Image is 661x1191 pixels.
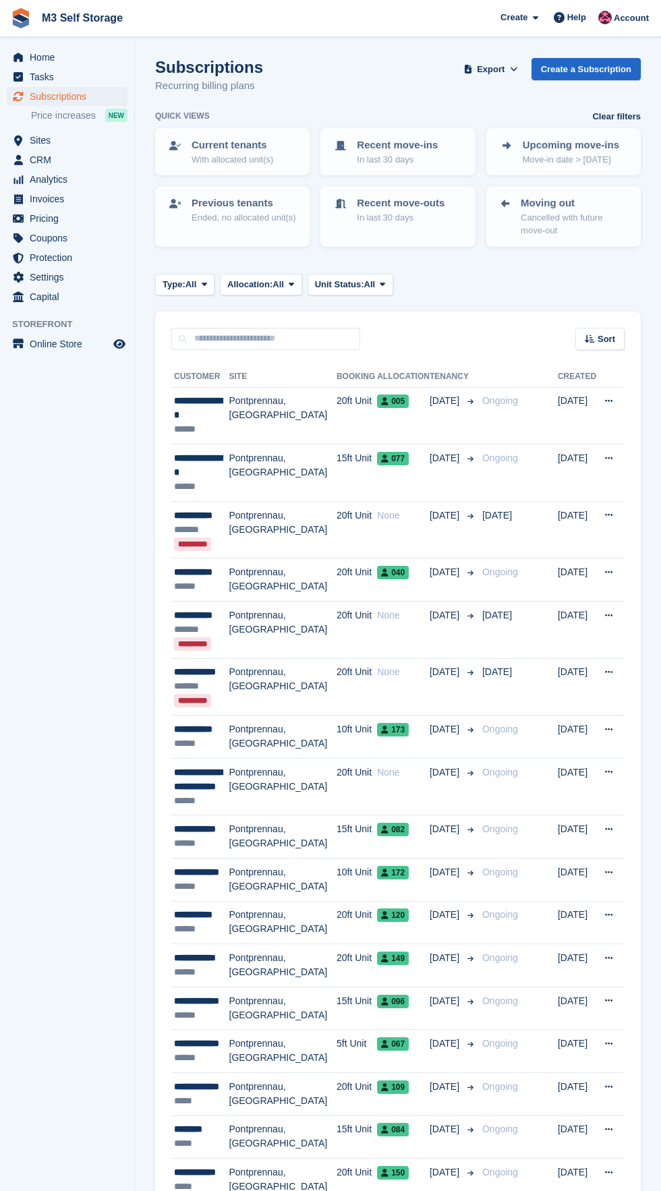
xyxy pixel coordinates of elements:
p: Previous tenants [192,196,296,211]
span: Account [614,11,649,25]
td: [DATE] [558,901,596,944]
span: 084 [377,1123,409,1136]
td: 20ft Unit [337,602,377,659]
span: Ongoing [482,995,518,1006]
p: Recent move-outs [357,196,444,211]
th: Site [229,366,337,388]
span: Home [30,48,111,67]
span: 067 [377,1037,409,1051]
div: None [377,665,430,679]
td: 15ft Unit [337,815,377,859]
span: [DATE] [482,666,512,677]
a: Upcoming move-ins Move-in date > [DATE] [488,129,639,174]
span: Ongoing [482,1038,518,1049]
p: Recent move-ins [357,138,438,153]
span: Subscriptions [30,87,111,106]
td: Pontprennau, [GEOGRAPHIC_DATA] [229,444,337,502]
span: 149 [377,952,409,965]
p: Ended, no allocated unit(s) [192,211,296,225]
span: All [364,278,376,291]
p: With allocated unit(s) [192,153,273,167]
a: menu [7,268,127,287]
td: Pontprennau, [GEOGRAPHIC_DATA] [229,387,337,444]
a: menu [7,335,127,353]
span: Ongoing [482,395,518,406]
span: Price increases [31,109,96,122]
a: M3 Self Storage [36,7,128,29]
span: [DATE] [430,608,462,622]
td: 5ft Unit [337,1030,377,1073]
td: 15ft Unit [337,987,377,1030]
th: Created [558,366,596,388]
button: Type: All [155,274,214,296]
th: Booking [337,366,377,388]
td: 15ft Unit [337,444,377,502]
span: Coupons [30,229,111,248]
td: [DATE] [558,1030,596,1073]
span: Ongoing [482,867,518,877]
span: [DATE] [430,1122,462,1136]
td: Pontprennau, [GEOGRAPHIC_DATA] [229,658,337,716]
td: [DATE] [558,944,596,987]
span: Protection [30,248,111,267]
td: 20ft Unit [337,758,377,815]
td: [DATE] [558,716,596,759]
span: 077 [377,452,409,465]
td: [DATE] [558,859,596,902]
span: Ongoing [482,952,518,963]
td: 20ft Unit [337,558,377,602]
p: Moving out [521,196,629,211]
span: [DATE] [430,1080,462,1094]
span: 109 [377,1080,409,1094]
a: Recent move-outs In last 30 days [322,187,473,232]
td: [DATE] [558,658,596,716]
td: Pontprennau, [GEOGRAPHIC_DATA] [229,815,337,859]
span: Pricing [30,209,111,228]
div: NEW [105,109,127,122]
td: [DATE] [558,501,596,558]
span: Ongoing [482,1167,518,1178]
span: [DATE] [430,451,462,465]
span: Type: [163,278,185,291]
span: [DATE] [482,610,512,620]
span: 005 [377,395,409,408]
h1: Subscriptions [155,58,263,76]
img: Nick Jones [598,11,612,24]
span: Help [567,11,586,24]
td: 20ft Unit [337,901,377,944]
td: 20ft Unit [337,387,377,444]
span: [DATE] [430,951,462,965]
a: Preview store [111,336,127,352]
span: 150 [377,1166,409,1180]
td: 20ft Unit [337,658,377,716]
span: All [185,278,197,291]
a: menu [7,131,127,150]
a: menu [7,209,127,228]
td: Pontprennau, [GEOGRAPHIC_DATA] [229,602,337,659]
a: menu [7,190,127,208]
a: menu [7,48,127,67]
a: Create a Subscription [531,58,641,80]
th: Customer [171,366,229,388]
td: [DATE] [558,387,596,444]
td: [DATE] [558,758,596,815]
td: 20ft Unit [337,944,377,987]
p: Recurring billing plans [155,78,263,94]
a: menu [7,248,127,267]
a: menu [7,229,127,248]
p: Upcoming move-ins [523,138,619,153]
td: Pontprennau, [GEOGRAPHIC_DATA] [229,944,337,987]
td: [DATE] [558,1115,596,1159]
button: Allocation: All [220,274,302,296]
span: Sites [30,131,111,150]
span: [DATE] [430,765,462,780]
td: Pontprennau, [GEOGRAPHIC_DATA] [229,1030,337,1073]
td: Pontprennau, [GEOGRAPHIC_DATA] [229,859,337,902]
a: Price increases NEW [31,108,127,123]
a: menu [7,150,127,169]
td: Pontprennau, [GEOGRAPHIC_DATA] [229,901,337,944]
span: Ongoing [482,567,518,577]
span: CRM [30,150,111,169]
th: Tenancy [430,366,477,388]
a: Recent move-ins In last 30 days [322,129,473,174]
